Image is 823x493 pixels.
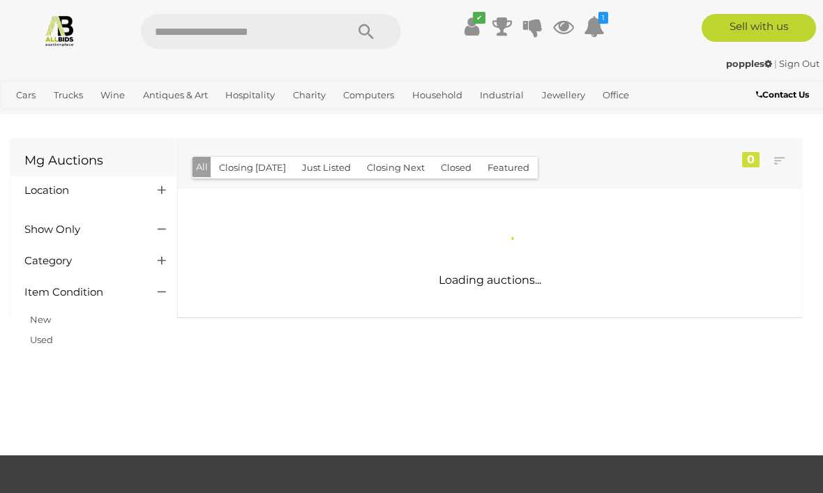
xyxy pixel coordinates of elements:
span: Loading auctions... [439,273,541,287]
a: Charity [287,84,331,107]
a: Office [597,84,635,107]
button: Closed [432,157,480,179]
a: Sports [10,107,50,130]
h1: Mg Auctions [24,154,163,168]
a: Jewellery [536,84,591,107]
button: Closing Next [358,157,433,179]
button: Featured [479,157,538,179]
a: 1 [584,14,605,39]
a: Computers [338,84,400,107]
a: Cars [10,84,41,107]
h4: Category [24,255,137,267]
a: Industrial [474,84,529,107]
a: New [30,314,51,325]
a: ✔ [461,14,482,39]
b: Contact Us [756,89,809,100]
button: All [192,157,211,177]
a: popples [726,58,774,69]
a: Sell with us [702,14,816,42]
button: Closing [DATE] [211,157,294,179]
a: Wine [95,84,130,107]
button: Search [331,14,401,49]
i: ✔ [473,12,485,24]
i: 1 [598,12,608,24]
button: Just Listed [294,157,359,179]
a: Sign Out [779,58,820,69]
strong: popples [726,58,772,69]
h4: Show Only [24,224,137,236]
h4: Item Condition [24,287,137,298]
a: Trucks [48,84,89,107]
div: 0 [742,152,760,167]
img: Allbids.com.au [43,14,76,47]
span: | [774,58,777,69]
a: Hospitality [220,84,280,107]
a: Contact Us [756,87,813,103]
a: Used [30,334,53,345]
a: Antiques & Art [137,84,213,107]
a: [GEOGRAPHIC_DATA] [57,107,167,130]
a: Household [407,84,468,107]
h4: Location [24,185,137,197]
